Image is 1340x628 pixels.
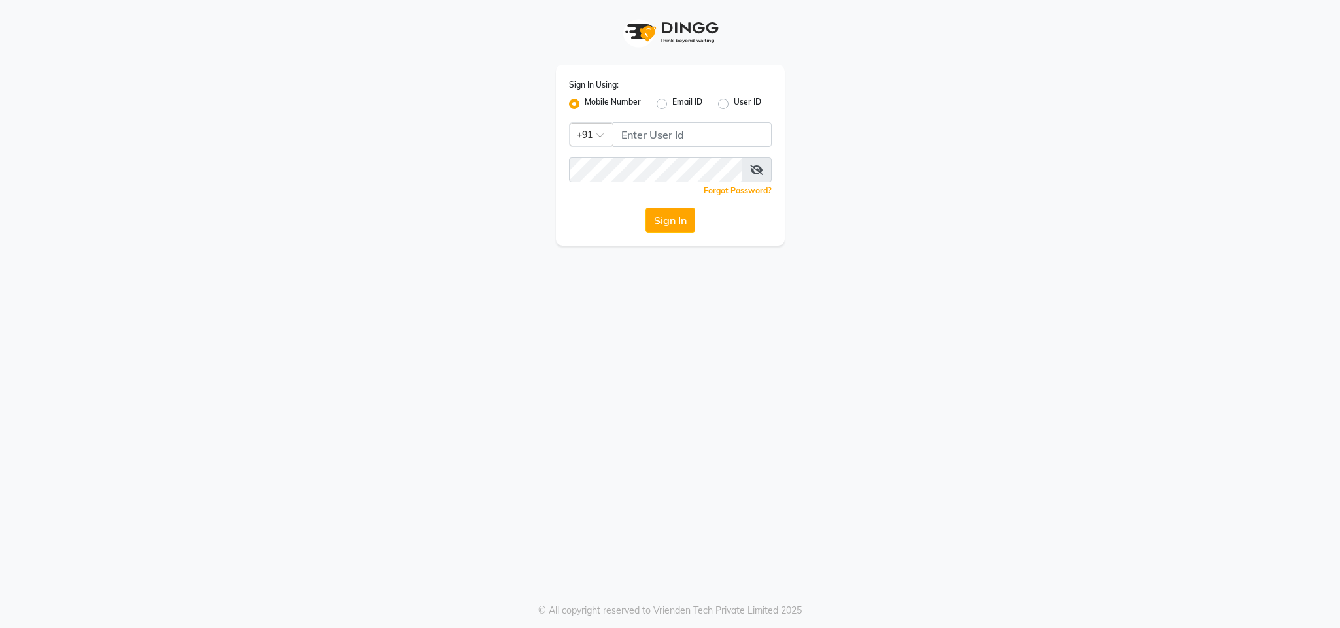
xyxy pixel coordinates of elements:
img: logo1.svg [618,13,723,52]
label: Email ID [672,96,702,112]
button: Sign In [645,208,695,233]
label: Mobile Number [585,96,641,112]
label: User ID [734,96,761,112]
label: Sign In Using: [569,79,619,91]
a: Forgot Password? [704,186,772,195]
input: Username [569,157,742,182]
input: Username [613,122,772,147]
